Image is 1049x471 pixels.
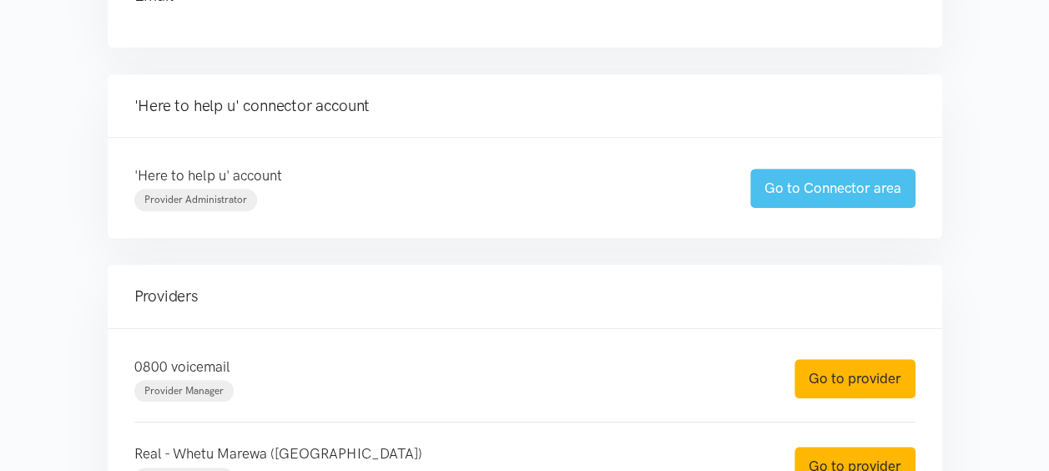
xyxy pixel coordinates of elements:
h4: 'Here to help u' connector account [134,94,915,118]
p: 0800 voicemail [134,356,761,378]
h4: Providers [134,285,915,308]
p: 'Here to help u' account [134,165,717,187]
p: Real - Whetu Marewa ([GEOGRAPHIC_DATA]) [134,443,761,465]
span: Provider Administrator [144,194,247,205]
span: Provider Manager [144,385,224,397]
a: Go to provider [794,359,915,398]
a: Go to Connector area [750,169,915,208]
